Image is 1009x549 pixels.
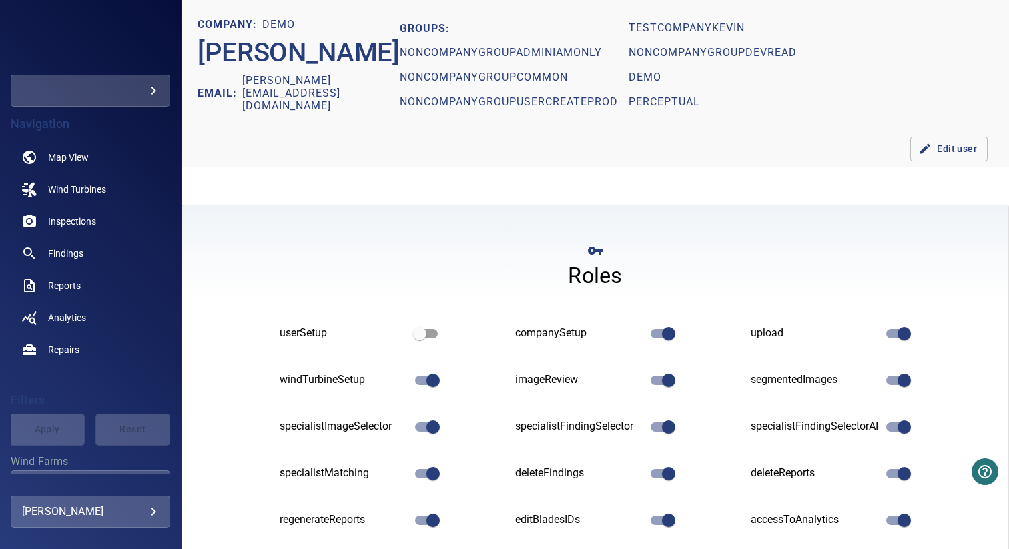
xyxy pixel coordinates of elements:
[198,37,400,69] h2: [PERSON_NAME]
[400,43,602,63] h1: nonCompanyGroupAdminIAMOnly
[11,117,170,131] h4: Navigation
[22,501,159,522] div: [PERSON_NAME]
[515,372,643,388] div: imageReview
[11,470,170,502] div: Wind Farms
[48,183,106,196] span: Wind Turbines
[262,19,295,31] h1: demo
[11,75,170,107] div: demo
[400,68,568,87] h1: nonCompanyGroupCommon
[11,173,170,205] a: windturbines noActive
[515,419,643,434] div: specialistFindingSelector
[751,326,878,341] div: upload
[11,205,170,237] a: inspections noActive
[629,19,745,38] h1: testcompanykevin
[921,141,977,157] span: Edit user
[280,466,407,481] div: specialistMatching
[629,68,661,87] h1: demo
[515,512,643,528] div: editBladesIDs
[48,215,96,228] span: Inspections
[568,262,622,289] h4: Roles
[48,311,86,324] span: Analytics
[11,334,170,366] a: repairs noActive
[280,512,407,528] div: regenerateReports
[515,326,643,341] div: companySetup
[11,269,170,302] a: reports noActive
[515,466,643,481] div: deleteFindings
[751,372,878,388] div: segmentedImages
[48,343,79,356] span: Repairs
[400,16,618,41] h2: GROUPS:
[48,279,81,292] span: Reports
[751,466,878,481] div: deleteReports
[11,237,170,269] a: findings noActive
[280,419,407,434] div: specialistImageSelector
[242,74,400,113] h2: [PERSON_NAME][EMAIL_ADDRESS][DOMAIN_NAME]
[751,512,878,528] div: accessToAnalytics
[11,141,170,173] a: map noActive
[629,93,700,112] h1: perceptual
[280,326,407,341] div: userSetup
[198,19,262,31] h1: COMPANY:
[198,74,242,113] h2: EMAIL:
[48,247,83,260] span: Findings
[400,93,618,112] h1: nonCompanyGroupUserCreateProd
[910,137,988,161] button: Edit user
[629,43,797,63] h1: nonCompanyGroupDevRead
[751,419,878,434] div: specialistFindingSelectorAI
[48,151,89,164] span: Map View
[11,394,170,407] h4: Filters
[11,302,170,334] a: analytics noActive
[280,372,407,388] div: windTurbineSetup
[11,456,170,467] label: Wind Farms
